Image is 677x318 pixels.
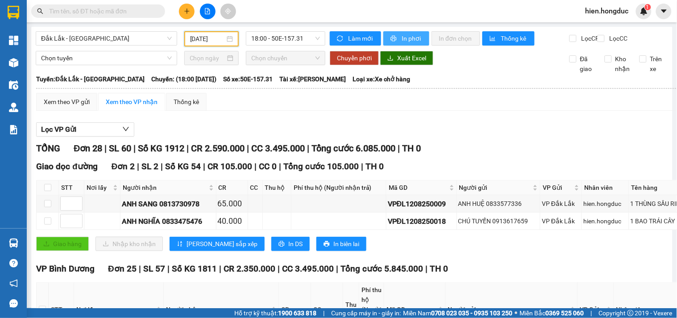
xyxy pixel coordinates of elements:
[44,97,90,107] div: Xem theo VP gửi
[208,161,252,172] span: CR 105.000
[41,51,172,65] span: Chọn tuyến
[307,143,309,154] span: |
[36,75,145,83] b: Tuyến: Đắk Lắk - [GEOGRAPHIC_DATA]
[203,161,205,172] span: |
[542,199,580,209] div: VP Đắk Lắk
[133,143,136,154] span: |
[542,216,580,226] div: VP Đắk Lắk
[251,143,305,154] span: CC 3.495.000
[251,51,320,65] span: Chọn chuyến
[482,31,535,46] button: bar-chartThống kê
[402,143,421,154] span: TH 0
[122,216,214,227] div: ANH NGHĨA 0833475476
[336,264,339,274] span: |
[49,6,154,16] input: Tìm tên, số ĐT hoặc mã đơn
[36,122,134,137] button: Lọc VP Gửi
[9,279,18,288] span: notification
[41,124,76,135] span: Lọc VP Gửi
[448,305,569,314] span: Người gửi
[108,264,137,274] span: Đơn 25
[432,31,480,46] button: In đơn chọn
[660,7,668,15] span: caret-down
[271,237,310,251] button: printerIn DS
[656,4,672,19] button: caret-down
[190,53,226,63] input: Chọn ngày
[104,143,107,154] span: |
[204,8,211,14] span: file-add
[190,34,225,44] input: 12/08/2025
[543,183,573,192] span: VP Gửi
[251,32,320,45] span: 18:00 - 50E-157.31
[278,310,316,317] strong: 1900 633 818
[282,264,334,274] span: CC 3.495.000
[220,264,222,274] span: |
[647,54,668,74] span: Trên xe
[224,264,276,274] span: CR 2.350.000
[627,310,634,316] span: copyright
[167,264,170,274] span: |
[122,198,214,209] div: ANH SANG 0813730978
[76,305,154,314] span: Nơi lấy
[645,4,651,10] sup: 1
[109,143,131,154] span: SL 60
[37,8,43,14] span: search
[9,80,18,90] img: warehouse-icon
[330,51,379,65] button: Chuyển phơi
[259,161,277,172] span: CC 0
[540,213,582,230] td: VP Đắk Lắk
[9,103,18,112] img: warehouse-icon
[458,199,539,209] div: ANH HUỆ 0833577336
[283,161,359,172] span: Tổng cước 105.000
[331,308,401,318] span: Cung cấp máy in - giấy in:
[501,33,527,43] span: Thống kê
[9,259,18,268] span: question-circle
[112,161,135,172] span: Đơn 2
[333,239,359,249] span: In biên lai
[96,237,163,251] button: downloadNhập kho nhận
[383,31,429,46] button: printerIn phơi
[578,33,601,43] span: Lọc CR
[139,264,141,274] span: |
[9,238,18,248] img: warehouse-icon
[397,53,426,63] span: Xuất Excel
[278,264,280,274] span: |
[161,161,163,172] span: |
[234,308,316,318] span: Hỗ trợ kỹ thuật:
[577,54,598,74] span: Đã giao
[578,5,636,17] span: hien.hongduc
[490,35,497,42] span: bar-chart
[223,74,273,84] span: Số xe: 50E-157.31
[254,161,257,172] span: |
[36,161,98,172] span: Giao dọc đường
[386,195,457,213] td: VPĐL1208250009
[583,216,627,226] div: hien.hongduc
[316,237,366,251] button: printerIn biên lai
[612,54,634,74] span: Kho nhận
[216,180,248,195] th: CR
[606,33,629,43] span: Lọc CC
[324,241,330,248] span: printer
[59,180,84,195] th: STT
[248,180,263,195] th: CC
[546,310,584,317] strong: 0369 525 060
[390,35,398,42] span: printer
[187,143,189,154] span: |
[398,143,400,154] span: |
[348,33,374,43] span: Làm mới
[353,74,410,84] span: Loại xe: Xe chở hàng
[278,241,285,248] span: printer
[122,126,129,133] span: down
[184,8,190,14] span: plus
[402,33,422,43] span: In phơi
[225,8,231,14] span: aim
[137,161,139,172] span: |
[583,199,627,209] div: hien.hongduc
[323,308,324,318] span: |
[166,305,270,314] span: Người nhận
[459,183,532,192] span: Người gửi
[143,264,165,274] span: SL 57
[9,36,18,45] img: dashboard-icon
[41,32,172,45] span: Đắk Lắk - Bình Dương
[458,216,539,226] div: CHÚ TUYẾN 0913617659
[540,195,582,213] td: VP Đắk Lắk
